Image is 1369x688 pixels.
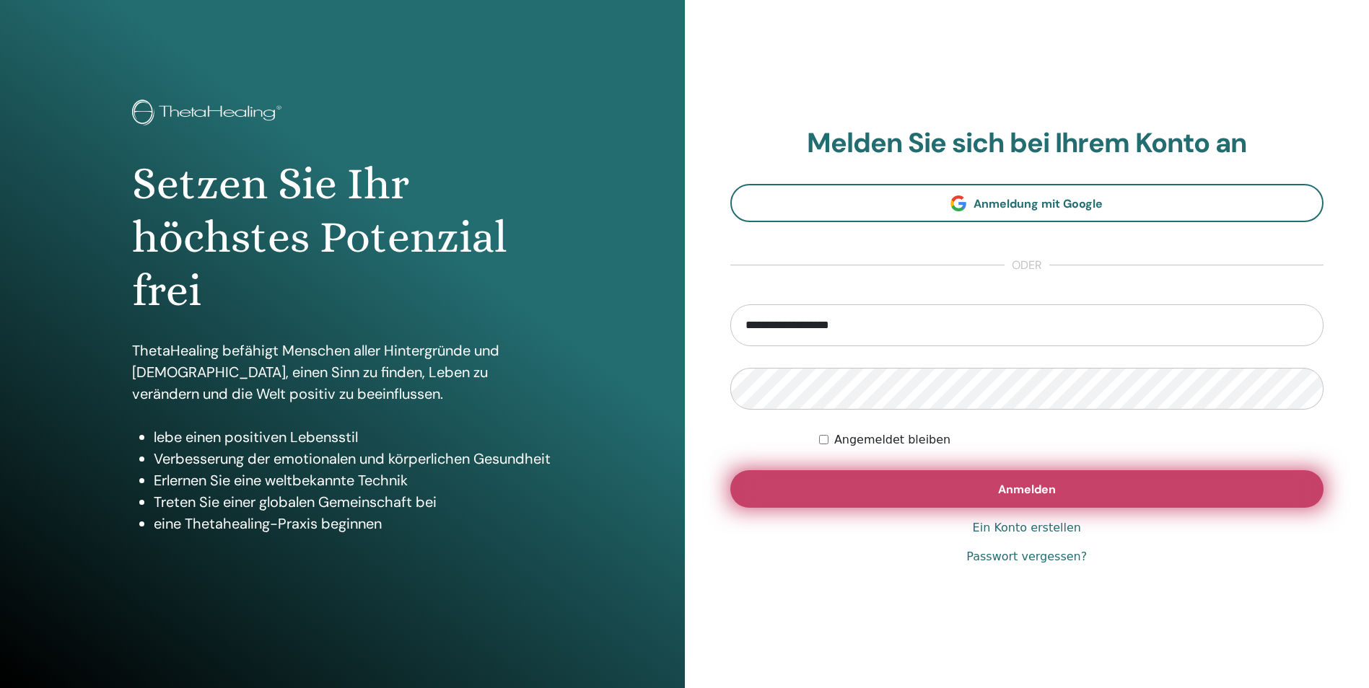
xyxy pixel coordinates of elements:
li: Verbesserung der emotionalen und körperlichen Gesundheit [154,448,552,469]
li: lebe einen positiven Lebensstil [154,426,552,448]
li: Treten Sie einer globalen Gemeinschaft bei [154,491,552,513]
label: Angemeldet bleiben [834,431,950,449]
div: Keep me authenticated indefinitely or until I manually logout [819,431,1324,449]
p: ThetaHealing befähigt Menschen aller Hintergründe und [DEMOGRAPHIC_DATA], einen Sinn zu finden, L... [132,340,552,405]
a: Ein Konto erstellen [973,519,1081,537]
a: Passwort vergessen? [966,548,1087,565]
li: eine Thetahealing-Praxis beginnen [154,513,552,534]
span: Anmeldung mit Google [974,196,1103,211]
span: oder [1005,257,1049,274]
h2: Melden Sie sich bei Ihrem Konto an [730,127,1324,160]
h1: Setzen Sie Ihr höchstes Potenzial frei [132,157,552,318]
a: Anmeldung mit Google [730,184,1324,222]
span: Anmelden [998,482,1056,497]
li: Erlernen Sie eine weltbekannte Technik [154,469,552,491]
button: Anmelden [730,470,1324,508]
